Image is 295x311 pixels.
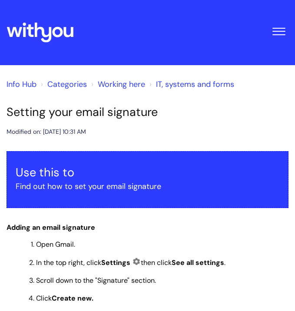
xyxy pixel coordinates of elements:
span: See all settings [172,258,224,267]
span: Create new. [52,294,93,303]
span: Scroll down to the "Signature" section. [36,276,156,285]
span: In the top right, click [36,258,132,267]
a: Info Hub [7,79,36,89]
a: Categories [47,79,87,89]
strong: Settings [101,258,130,267]
h1: Setting your email signature [7,105,288,119]
span: then click [141,258,172,267]
li: Solution home [39,77,87,91]
span: Click [36,294,52,303]
span: Open Gmail. [36,240,75,249]
button: Toggle Navigation [269,16,288,43]
div: Modified on: [DATE] 10:31 AM [7,126,86,137]
li: Working here [89,77,145,91]
a: IT, systems and forms [156,79,234,89]
h3: Use this to [16,165,279,179]
span: . [224,258,225,267]
a: Working here [98,79,145,89]
p: Find out how to set your email signature [16,179,279,193]
li: IT, systems and forms [147,77,234,91]
span: Adding an email signature [7,223,95,232]
img: Settings [132,257,141,266]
